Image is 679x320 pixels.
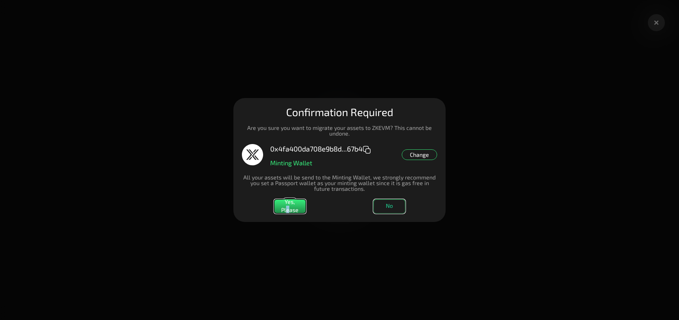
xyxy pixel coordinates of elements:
[242,175,437,192] p: All your assets will be send to the Minting Wallet, we strongly recommend you set a Passport wall...
[402,149,437,160] div: Change
[270,143,371,154] p: 0x4fa400da708e9b8d...67b4
[286,107,393,117] p: Confirmation Required
[373,199,405,213] button: No
[242,125,437,136] p: Are you sure you want to migrate your assets to ZKEVM? This cannot be undone.
[270,160,312,166] p: Minting Wallet
[274,199,306,213] button: Yes, Please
